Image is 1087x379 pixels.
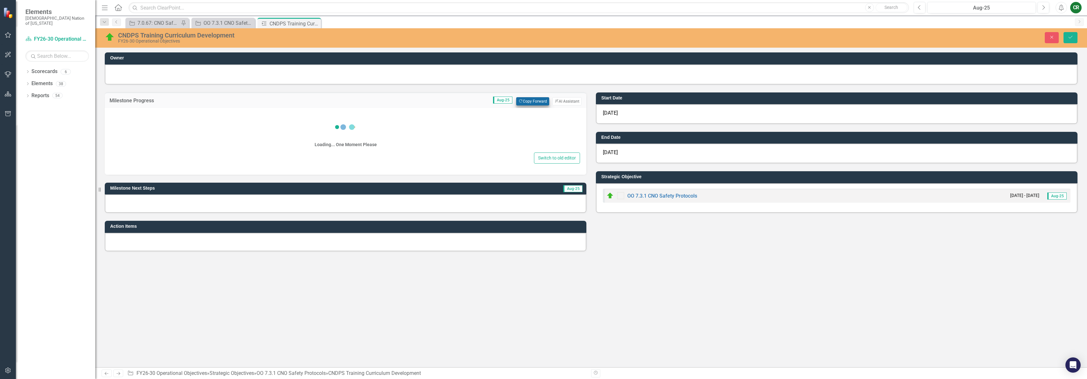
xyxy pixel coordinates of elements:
img: On Target [606,192,614,200]
a: OO 7.3.1 CNO Safety Protocols [627,193,697,199]
button: AI Assistant [552,97,582,105]
div: Loading... One Moment Please [315,141,377,148]
a: OO 7.3.1 CNO Safety Protocols [257,370,326,376]
input: Search Below... [25,51,89,62]
small: [DATE] - [DATE] [1010,193,1039,199]
a: Elements [31,80,53,87]
button: Switch to old editor [534,152,580,164]
div: Open Intercom Messenger [1065,357,1081,373]
div: » » » [127,370,586,377]
div: CNDPS Training Curriculum Development [118,32,661,39]
a: 7.0.67: CNO Safety Protocols [127,19,179,27]
img: On Target [105,32,115,42]
h3: Milestone Progress [110,98,267,104]
div: FY26-30 Operational Objectives [118,39,661,44]
span: Search [884,5,898,10]
a: Strategic Objectives [210,370,254,376]
div: CNDPS Training Curriculum Development [328,370,421,376]
h3: Milestone Next Steps [110,186,437,191]
div: 38 [56,81,66,86]
button: Search [876,3,907,12]
h3: Owner [110,56,1074,60]
div: 54 [52,93,63,98]
div: Aug-25 [930,4,1034,12]
h3: Start Date [601,96,1074,100]
span: Aug-25 [563,185,583,192]
div: 6 [61,69,71,74]
button: Copy Forward [516,97,549,105]
span: [DATE] [603,110,618,116]
span: Aug-25 [1047,193,1067,200]
small: [DEMOGRAPHIC_DATA] Nation of [US_STATE] [25,16,89,26]
div: 7.0.67: CNO Safety Protocols [137,19,179,27]
a: Scorecards [31,68,57,75]
button: CR [1070,2,1082,13]
a: FY26-30 Operational Objectives [137,370,207,376]
span: Aug-25 [493,97,512,104]
span: [DATE] [603,149,618,155]
span: Elements [25,8,89,16]
img: ClearPoint Strategy [3,7,14,18]
input: Search ClearPoint... [129,2,909,13]
div: OO 7.3.1 CNO Safety Protocols [203,19,253,27]
a: OO 7.3.1 CNO Safety Protocols [193,19,253,27]
a: FY26-30 Operational Objectives [25,36,89,43]
button: Aug-25 [927,2,1036,13]
div: CNDPS Training Curriculum Development [270,20,319,28]
h3: Strategic Objective [601,174,1074,179]
a: Reports [31,92,49,99]
h3: Action Items [110,224,583,229]
h3: End Date [601,135,1074,140]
